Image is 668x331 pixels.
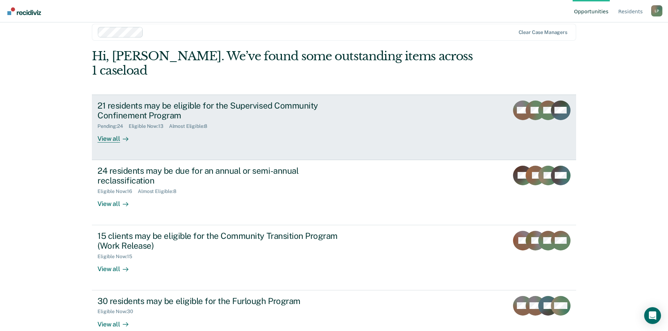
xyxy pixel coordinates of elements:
[97,260,137,273] div: View all
[97,231,344,251] div: 15 clients may be eligible for the Community Transition Program (Work Release)
[97,101,344,121] div: 21 residents may be eligible for the Supervised Community Confinement Program
[7,7,41,15] img: Recidiviz
[97,315,137,328] div: View all
[138,188,182,194] div: Almost Eligible : 8
[97,309,139,315] div: Eligible Now : 30
[92,49,479,78] div: Hi, [PERSON_NAME]. We’ve found some outstanding items across 1 caseload
[519,29,567,35] div: Clear case managers
[92,160,576,225] a: 24 residents may be due for an annual or semi-annual reclassificationEligible Now:16Almost Eligib...
[651,5,662,16] div: L P
[97,129,137,143] div: View all
[169,123,213,129] div: Almost Eligible : 8
[651,5,662,16] button: Profile dropdown button
[97,254,138,260] div: Eligible Now : 15
[92,225,576,290] a: 15 clients may be eligible for the Community Transition Program (Work Release)Eligible Now:15View...
[97,296,344,306] div: 30 residents may be eligible for the Furlough Program
[92,95,576,160] a: 21 residents may be eligible for the Supervised Community Confinement ProgramPending:24Eligible N...
[97,188,138,194] div: Eligible Now : 16
[129,123,169,129] div: Eligible Now : 13
[644,307,661,324] div: Open Intercom Messenger
[97,194,137,208] div: View all
[97,166,344,186] div: 24 residents may be due for an annual or semi-annual reclassification
[97,123,129,129] div: Pending : 24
